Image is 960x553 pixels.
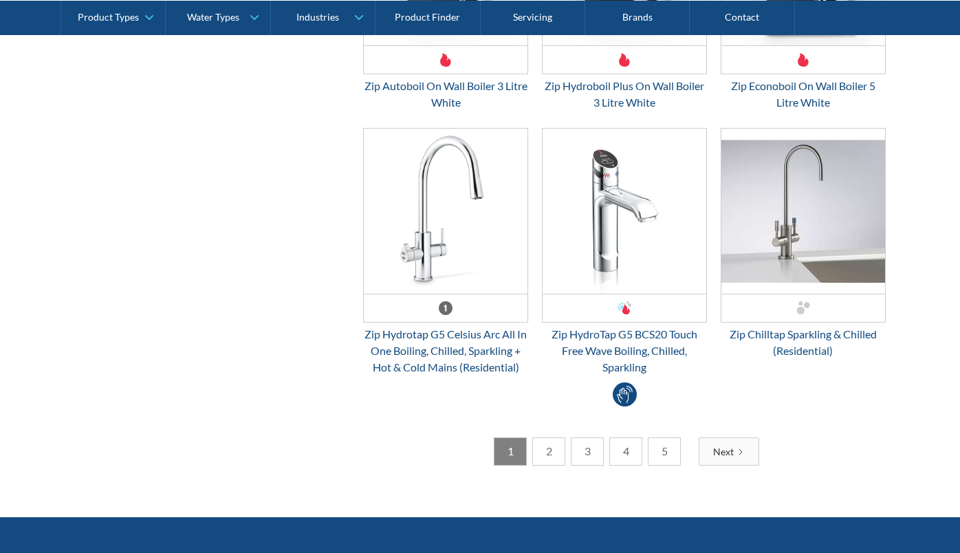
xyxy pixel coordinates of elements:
[721,326,886,359] div: Zip Chilltap Sparkling & Chilled (Residential)
[363,128,528,376] a: Zip Hydrotap G5 Celsius Arc All In One Boiling, Chilled, Sparkling + Hot & Cold Mains (Residentia...
[543,129,706,294] img: Zip HydroTap G5 BCS20 Touch Free Wave Boiling, Chilled, Sparkling
[713,444,734,459] div: Next
[721,78,886,111] div: Zip Econoboil On Wall Boiler 5 Litre White
[494,437,527,466] a: 1
[721,129,885,294] img: Zip Chilltap Sparkling & Chilled (Residential)
[542,326,707,376] div: Zip HydroTap G5 BCS20 Touch Free Wave Boiling, Chilled, Sparkling
[721,128,886,359] a: Zip Chilltap Sparkling & Chilled (Residential)Zip Chilltap Sparkling & Chilled (Residential)
[78,11,139,23] div: Product Types
[542,78,707,111] div: Zip Hydroboil Plus On Wall Boiler 3 Litre White
[187,11,239,23] div: Water Types
[363,437,886,466] div: List
[363,78,528,111] div: Zip Autoboil On Wall Boiler 3 Litre White
[296,11,339,23] div: Industries
[609,437,642,466] a: 4
[699,437,759,466] a: Next Page
[571,437,604,466] a: 3
[364,129,527,294] img: Zip Hydrotap G5 Celsius Arc All In One Boiling, Chilled, Sparkling + Hot & Cold Mains (Residential)
[532,437,565,466] a: 2
[542,128,707,376] a: Zip HydroTap G5 BCS20 Touch Free Wave Boiling, Chilled, SparklingZip HydroTap G5 BCS20 Touch Free...
[363,326,528,376] div: Zip Hydrotap G5 Celsius Arc All In One Boiling, Chilled, Sparkling + Hot & Cold Mains (Residential)
[648,437,681,466] a: 5
[6,33,43,46] span: Text us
